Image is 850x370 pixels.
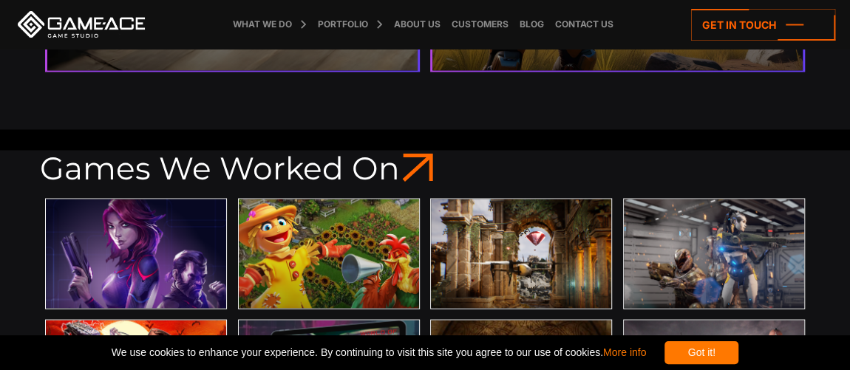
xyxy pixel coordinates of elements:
[624,199,804,308] img: Terragame preview main
[239,199,419,308] img: Farmerama case preview main
[664,341,738,364] div: Got it!
[40,150,810,185] h3: Games We Worked On
[691,9,835,41] a: Get in touch
[431,199,611,308] img: Diamond drone preview main
[603,346,646,358] a: More info
[46,199,226,308] img: Protagonist ex 1 game preview main
[112,341,646,364] span: We use cookies to enhance your experience. By continuing to visit this site you agree to our use ...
